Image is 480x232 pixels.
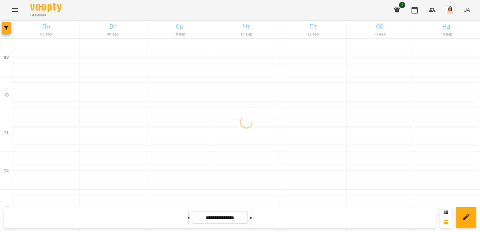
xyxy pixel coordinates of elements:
[281,31,345,37] h6: 12 вер
[347,22,412,31] h6: Сб
[463,7,470,13] span: UA
[4,130,9,136] h6: 11
[214,31,278,37] h6: 11 вер
[4,54,9,61] h6: 09
[14,31,78,37] h6: 08 вер
[30,3,62,12] img: Voopty Logo
[414,22,479,31] h6: Нд
[414,31,479,37] h6: 14 вер
[147,31,212,37] h6: 10 вер
[399,2,405,8] span: 1
[80,22,145,31] h6: Вт
[8,3,23,18] button: Menu
[14,22,78,31] h6: Пн
[281,22,345,31] h6: Пт
[80,31,145,37] h6: 09 вер
[4,92,9,99] h6: 10
[4,167,9,174] h6: 12
[30,13,62,17] span: For Business
[446,6,455,14] img: 76124efe13172d74632d2d2d3678e7ed.png
[147,22,212,31] h6: Ср
[347,31,412,37] h6: 13 вер
[214,22,278,31] h6: Чт
[461,4,472,16] button: UA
